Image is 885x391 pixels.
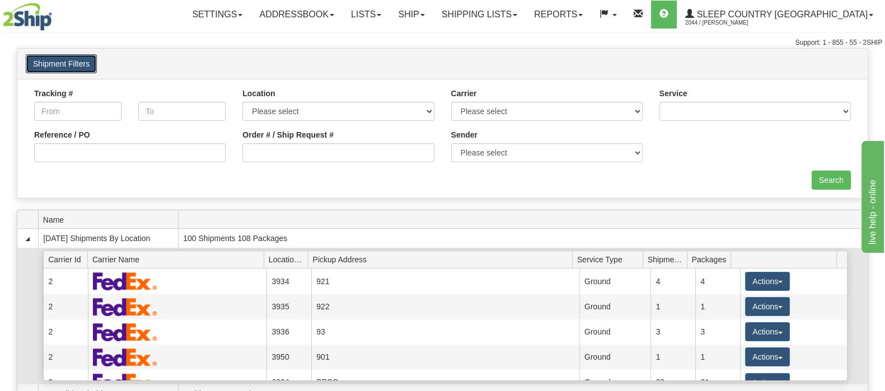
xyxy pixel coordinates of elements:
span: Sleep Country [GEOGRAPHIC_DATA] [694,10,868,19]
img: logo2044.jpg [3,3,52,31]
span: Name [43,211,178,228]
label: Tracking # [34,88,73,99]
td: 1 [695,294,740,319]
td: 3 [695,319,740,345]
a: Shipping lists [433,1,526,29]
label: Order # / Ship Request # [242,129,334,140]
td: 3936 [266,319,311,345]
input: From [34,102,121,121]
td: 1 [650,294,695,319]
input: Search [812,171,851,190]
img: FedEx [93,348,157,366]
button: Actions [745,322,790,341]
td: 2 [43,345,88,370]
img: FedEx [93,298,157,316]
td: 3935 [266,294,311,319]
span: Carrier Name [92,251,264,268]
td: 3950 [266,345,311,370]
span: Location Id [269,251,308,268]
a: Ship [390,1,433,29]
td: 100 Shipments 108 Packages [178,229,868,248]
span: Service Type [577,251,643,268]
label: Service [659,88,687,99]
td: Ground [579,345,651,370]
td: Ground [579,319,651,345]
button: Shipment Filters [26,54,97,73]
td: Ground [579,294,651,319]
button: Actions [745,347,790,366]
span: Carrier Id [48,251,87,268]
a: Sleep Country [GEOGRAPHIC_DATA] 2044 / [PERSON_NAME] [677,1,882,29]
img: FedEx [93,323,157,341]
a: Addressbook [251,1,343,29]
span: 2044 / [PERSON_NAME] [685,17,769,29]
td: 4 [695,268,740,294]
td: 901 [311,345,579,370]
input: To [138,102,226,121]
td: [DATE] Shipments By Location [38,229,178,248]
label: Sender [451,129,477,140]
button: Actions [745,297,790,316]
a: Collapse [22,233,33,244]
iframe: chat widget [859,138,884,252]
span: Pickup Address [313,251,573,268]
span: Shipments [648,251,687,268]
td: 2 [43,268,88,294]
a: Lists [343,1,390,29]
label: Carrier [451,88,477,99]
div: live help - online [8,7,104,20]
td: 93 [311,319,579,345]
button: Actions [745,272,790,291]
label: Reference / PO [34,129,90,140]
td: 1 [695,345,740,370]
td: 2 [43,294,88,319]
td: 3934 [266,268,311,294]
td: 2 [43,319,88,345]
td: 3 [650,319,695,345]
a: Settings [184,1,251,29]
td: 1 [650,345,695,370]
a: Reports [526,1,591,29]
td: Ground [579,268,651,294]
label: Location [242,88,275,99]
td: 4 [650,268,695,294]
span: Packages [692,251,731,268]
td: 922 [311,294,579,319]
td: 921 [311,268,579,294]
img: FedEx [93,272,157,290]
div: Support: 1 - 855 - 55 - 2SHIP [3,38,882,48]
